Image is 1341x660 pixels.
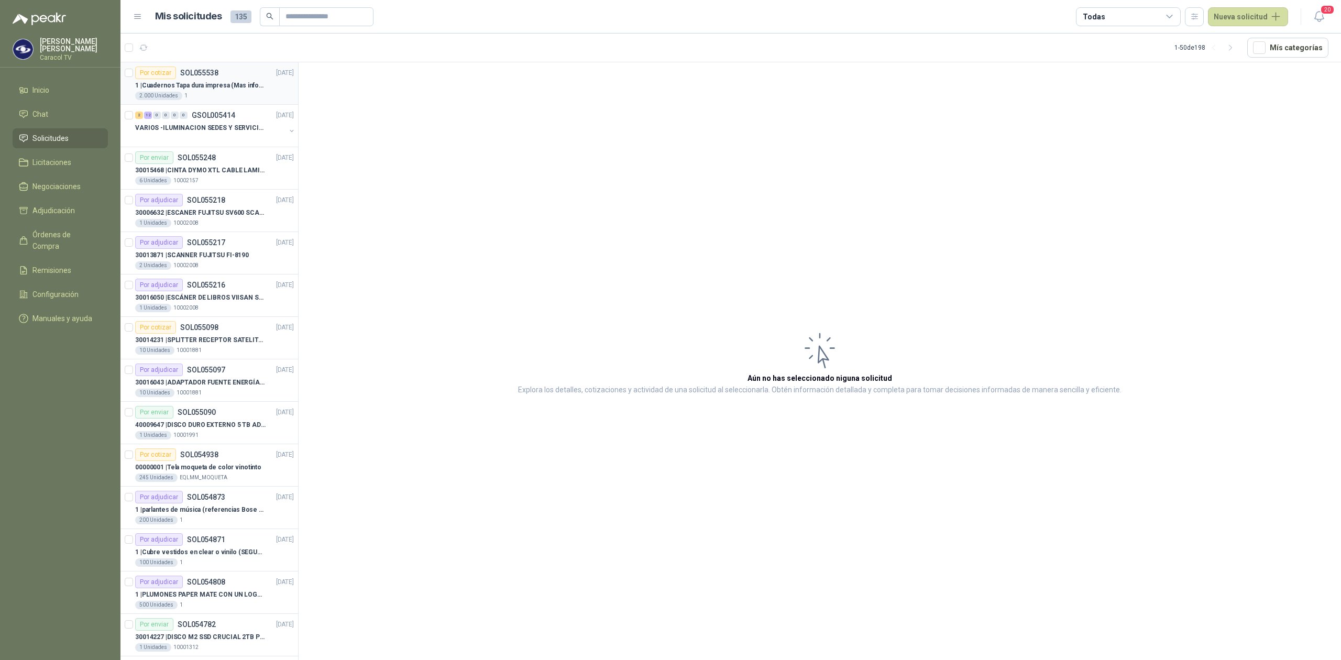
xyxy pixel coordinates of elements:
span: Solicitudes [32,133,69,144]
p: Caracol TV [40,54,108,61]
span: 20 [1320,5,1335,15]
div: 2.000 Unidades [135,92,182,100]
div: Por adjudicar [135,236,183,249]
a: Por adjudicarSOL055218[DATE] 30006632 |ESCANER FUJITSU SV600 SCANSNAP1 Unidades10002008 [120,190,298,232]
div: Por adjudicar [135,533,183,546]
p: EQLMM_MOQUETA [180,474,227,482]
div: Por adjudicar [135,194,183,206]
p: 10002008 [173,304,199,312]
p: 10002008 [173,219,199,227]
a: Inicio [13,80,108,100]
div: Por adjudicar [135,576,183,588]
h1: Mis solicitudes [155,9,222,24]
div: 10 Unidades [135,389,174,397]
div: Por adjudicar [135,279,183,291]
p: [DATE] [276,535,294,545]
a: Adjudicación [13,201,108,221]
a: Por enviarSOL055090[DATE] 40009647 |DISCO DURO EXTERNO 5 TB ADATA - ANTIGOLPES1 Unidades10001991 [120,402,298,444]
div: 2 Unidades [135,261,171,270]
span: Negociaciones [32,181,81,192]
div: 0 [180,112,188,119]
div: 1 Unidades [135,643,171,652]
p: [DATE] [276,577,294,587]
div: Por adjudicar [135,364,183,376]
p: 40009647 | DISCO DURO EXTERNO 5 TB ADATA - ANTIGOLPES [135,420,266,430]
p: 30013871 | SCANNER FUJITSU FI-8190 [135,250,249,260]
div: 1 Unidades [135,219,171,227]
button: Nueva solicitud [1208,7,1288,26]
a: Por enviarSOL054782[DATE] 30014227 |DISCO M2 SSD CRUCIAL 2TB P3 PLUS1 Unidades10001312 [120,614,298,656]
a: Solicitudes [13,128,108,148]
a: Por adjudicarSOL055097[DATE] 30016043 |ADAPTADOR FUENTE ENERGÍA GENÉRICO 24V 1A10 Unidades10001881 [120,359,298,402]
p: 00000001 | Tela moqueta de color vinotinto [135,463,261,472]
p: 1 [180,601,183,609]
div: 1 Unidades [135,431,171,439]
button: Mís categorías [1247,38,1328,58]
div: 6 Unidades [135,177,171,185]
div: 2 [135,112,143,119]
p: [DATE] [276,365,294,375]
a: Chat [13,104,108,124]
p: [PERSON_NAME] [PERSON_NAME] [40,38,108,52]
a: Órdenes de Compra [13,225,108,256]
p: 1 | Cuadernos Tapa dura impresa (Mas informacion en el adjunto) [135,81,266,91]
img: Company Logo [13,39,33,59]
a: Por adjudicarSOL054808[DATE] 1 |PLUMONES PAPER MATE CON UN LOGO (SEGUN REF.ADJUNTA)500 Unidades1 [120,571,298,614]
p: SOL055216 [187,281,225,289]
p: SOL055248 [178,154,216,161]
a: Por adjudicarSOL055217[DATE] 30013871 |SCANNER FUJITSU FI-81902 Unidades10002008 [120,232,298,274]
span: Inicio [32,84,49,96]
p: 10001312 [173,643,199,652]
div: Todas [1083,11,1105,23]
span: 135 [230,10,251,23]
span: Configuración [32,289,79,300]
span: Licitaciones [32,157,71,168]
div: 0 [171,112,179,119]
div: 0 [153,112,161,119]
p: [DATE] [276,153,294,163]
div: Por cotizar [135,321,176,334]
span: Remisiones [32,265,71,276]
p: 30006632 | ESCANER FUJITSU SV600 SCANSNAP [135,208,266,218]
p: 10001881 [177,389,202,397]
p: [DATE] [276,68,294,78]
p: 1 [184,92,188,100]
div: 500 Unidades [135,601,178,609]
p: SOL055217 [187,239,225,246]
div: 1 - 50 de 198 [1174,39,1239,56]
div: Por cotizar [135,448,176,461]
a: Por adjudicarSOL054871[DATE] 1 |Cubre vestidos en clear o vinilo (SEGUN ESPECIFICACIONES DEL ADJU... [120,529,298,571]
a: Por cotizarSOL055538[DATE] 1 |Cuadernos Tapa dura impresa (Mas informacion en el adjunto)2.000 Un... [120,62,298,105]
p: [DATE] [276,280,294,290]
p: GSOL005414 [192,112,235,119]
p: 1 [180,516,183,524]
p: 1 [180,558,183,567]
p: [DATE] [276,408,294,417]
span: Manuales y ayuda [32,313,92,324]
a: Por adjudicarSOL054873[DATE] 1 |parlantes de música (referencias Bose o Alexa) CON MARCACION 1 LO... [120,487,298,529]
div: 200 Unidades [135,516,178,524]
div: 245 Unidades [135,474,178,482]
p: [DATE] [276,492,294,502]
p: [DATE] [276,323,294,333]
p: SOL055097 [187,366,225,373]
p: 10001881 [177,346,202,355]
p: SOL055090 [178,409,216,416]
a: 2 12 0 0 0 0 GSOL005414[DATE] VARIOS -ILUMINACION SEDES Y SERVICIOS [135,109,296,142]
p: [DATE] [276,620,294,630]
button: 20 [1310,7,1328,26]
p: VARIOS -ILUMINACION SEDES Y SERVICIOS [135,123,266,133]
div: 10 Unidades [135,346,174,355]
p: SOL054782 [178,621,216,628]
span: Chat [32,108,48,120]
p: 10002008 [173,261,199,270]
a: Por enviarSOL055248[DATE] 30015468 |CINTA DYMO XTL CABLE LAMIN 38X21MMBLANCO6 Unidades10002157 [120,147,298,190]
p: SOL055538 [180,69,218,76]
p: 30016050 | ESCÁNER DE LIBROS VIISAN S21 [135,293,266,303]
p: [DATE] [276,450,294,460]
p: 30014227 | DISCO M2 SSD CRUCIAL 2TB P3 PLUS [135,632,266,642]
a: Manuales y ayuda [13,309,108,328]
p: SOL055218 [187,196,225,204]
div: 12 [144,112,152,119]
p: SOL054938 [180,451,218,458]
